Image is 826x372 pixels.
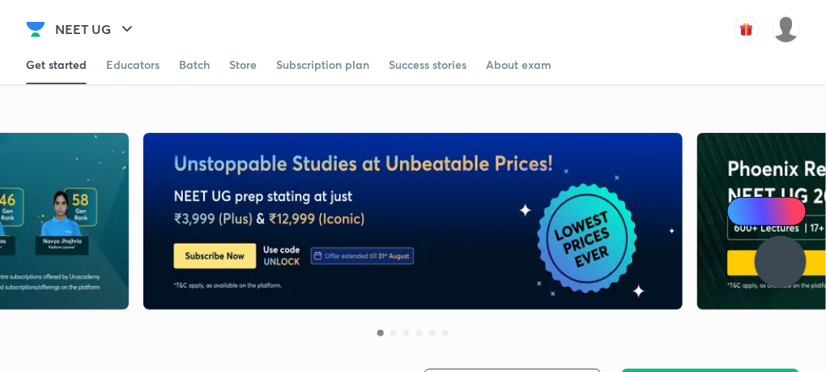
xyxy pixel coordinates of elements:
div: Batch [179,57,210,73]
a: About exam [486,45,551,84]
div: Store [229,57,257,73]
div: Subscription plan [276,57,369,73]
button: NEET UG [45,13,147,45]
a: Ai Doubts [727,197,807,226]
img: Company Logo [26,19,45,39]
a: Success stories [389,45,466,84]
img: avatar [734,16,760,42]
a: Batch [179,45,210,84]
div: Educators [106,57,160,73]
span: Ai Doubts [754,205,797,218]
a: Subscription plan [276,45,369,84]
div: About exam [486,57,551,73]
div: Success stories [389,57,466,73]
img: VAISHNAVI DWIVEDI [773,15,800,43]
a: Get started [26,45,87,84]
a: Store [229,45,257,84]
img: Icon [737,205,750,218]
div: Get started [26,57,87,73]
img: ttu [771,252,790,272]
a: Educators [106,45,160,84]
